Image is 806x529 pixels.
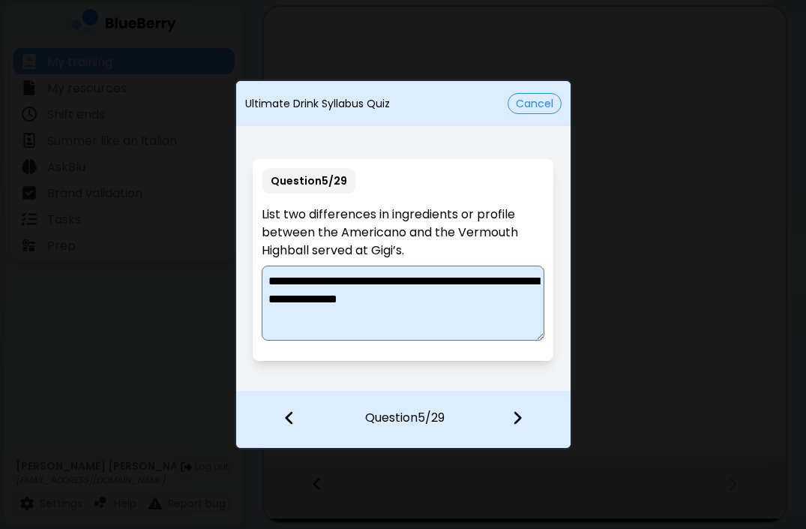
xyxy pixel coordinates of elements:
[245,97,390,110] p: Ultimate Drink Syllabus Quiz
[508,93,562,114] button: Cancel
[365,391,445,427] p: Question 5 / 29
[512,410,523,426] img: file icon
[262,206,544,260] p: List two differences in ingredients or profile between the Americano and the Vermouth Highball se...
[262,168,356,194] p: Question 5 / 29
[284,410,295,426] img: file icon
